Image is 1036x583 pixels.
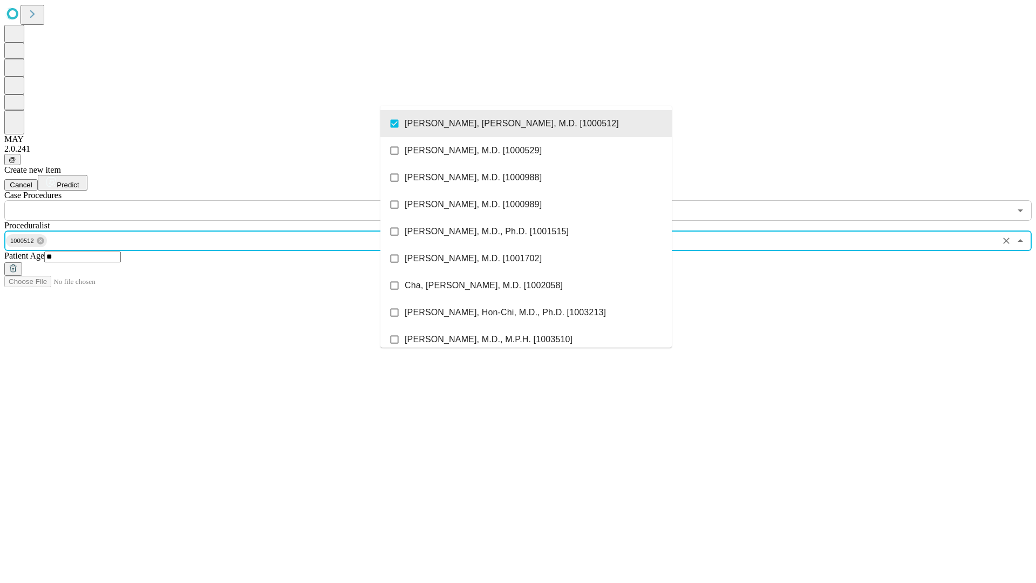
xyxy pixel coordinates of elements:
[999,233,1014,248] button: Clear
[405,333,572,346] span: [PERSON_NAME], M.D., M.P.H. [1003510]
[4,179,38,191] button: Cancel
[4,221,50,230] span: Proceduralist
[4,154,21,165] button: @
[6,235,38,247] span: 1000512
[6,234,47,247] div: 1000512
[38,175,87,191] button: Predict
[4,134,1032,144] div: MAY
[1013,233,1028,248] button: Close
[9,155,16,164] span: @
[405,252,542,265] span: [PERSON_NAME], M.D. [1001702]
[4,191,62,200] span: Scheduled Procedure
[4,251,44,260] span: Patient Age
[405,198,542,211] span: [PERSON_NAME], M.D. [1000989]
[57,181,79,189] span: Predict
[1013,203,1028,218] button: Open
[4,144,1032,154] div: 2.0.241
[405,171,542,184] span: [PERSON_NAME], M.D. [1000988]
[405,306,606,319] span: [PERSON_NAME], Hon-Chi, M.D., Ph.D. [1003213]
[405,225,569,238] span: [PERSON_NAME], M.D., Ph.D. [1001515]
[4,165,61,174] span: Create new item
[10,181,32,189] span: Cancel
[405,144,542,157] span: [PERSON_NAME], M.D. [1000529]
[405,117,619,130] span: [PERSON_NAME], [PERSON_NAME], M.D. [1000512]
[405,279,563,292] span: Cha, [PERSON_NAME], M.D. [1002058]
